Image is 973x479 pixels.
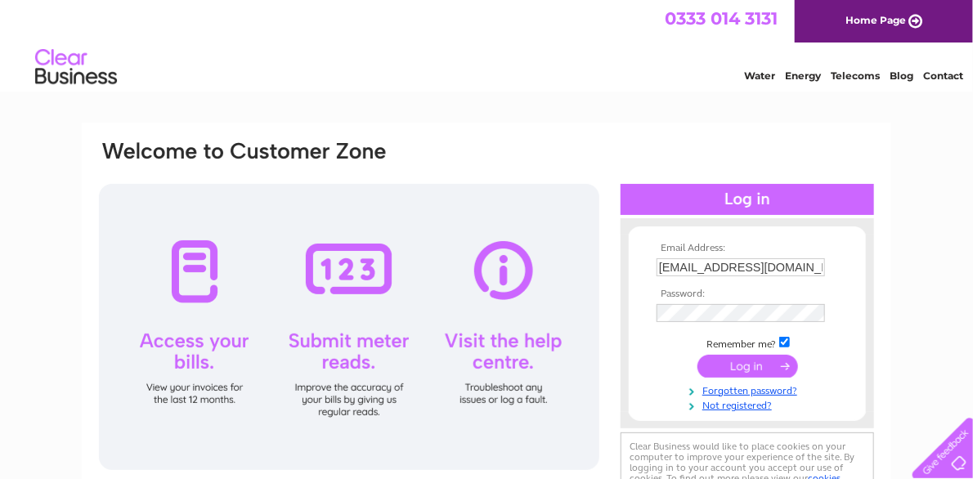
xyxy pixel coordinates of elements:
[652,289,842,300] th: Password:
[657,396,842,412] a: Not registered?
[744,69,775,82] a: Water
[665,8,778,29] a: 0333 014 3131
[890,69,913,82] a: Blog
[657,382,842,397] a: Forgotten password?
[831,69,880,82] a: Telecoms
[652,243,842,254] th: Email Address:
[923,69,963,82] a: Contact
[34,43,118,92] img: logo.png
[697,355,798,378] input: Submit
[652,334,842,351] td: Remember me?
[785,69,821,82] a: Energy
[101,9,874,79] div: Clear Business is a trading name of Verastar Limited (registered in [GEOGRAPHIC_DATA] No. 3667643...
